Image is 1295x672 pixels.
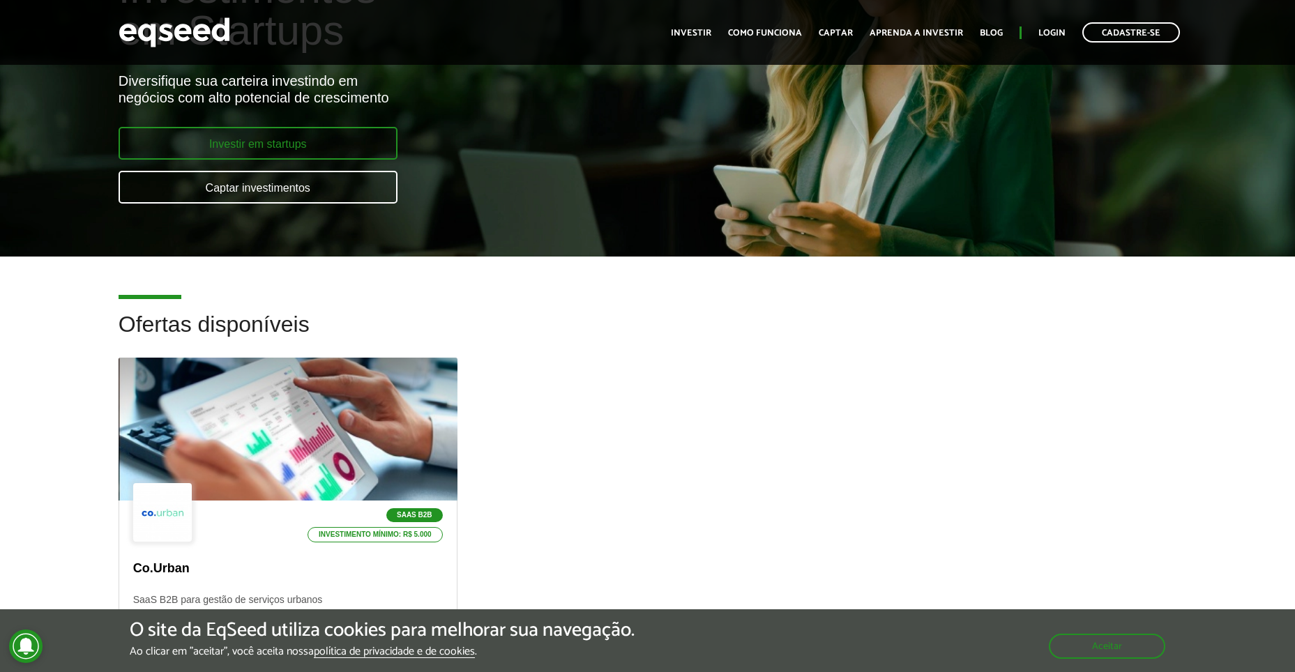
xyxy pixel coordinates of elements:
[119,72,745,106] div: Diversifique sua carteira investindo em negócios com alto potencial de crescimento
[1038,29,1066,38] a: Login
[119,171,397,204] a: Captar investimentos
[1082,22,1180,43] a: Cadastre-se
[133,594,443,624] p: SaaS B2B para gestão de serviços urbanos
[133,561,443,576] p: Co.Urban
[870,29,963,38] a: Aprenda a investir
[119,127,397,160] a: Investir em startups
[980,29,1003,38] a: Blog
[130,645,635,658] p: Ao clicar em "aceitar", você aceita nossa .
[130,620,635,641] h5: O site da EqSeed utiliza cookies para melhorar sua navegação.
[119,312,1177,358] h2: Ofertas disponíveis
[386,508,443,522] p: SaaS B2B
[728,29,802,38] a: Como funciona
[671,29,711,38] a: Investir
[314,646,475,658] a: política de privacidade e de cookies
[119,14,230,51] img: EqSeed
[819,29,853,38] a: Captar
[1049,634,1165,659] button: Aceitar
[308,527,443,542] p: Investimento mínimo: R$ 5.000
